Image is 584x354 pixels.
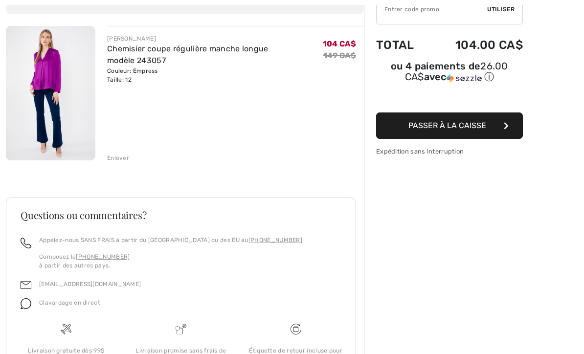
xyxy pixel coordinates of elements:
[21,210,341,220] h3: Questions ou commentaires?
[21,298,31,309] img: chat
[176,324,186,334] img: Livraison promise sans frais de dédouanement surprise&nbsp;!
[376,28,429,62] td: Total
[376,87,523,109] iframe: PayPal-paypal
[107,154,129,162] div: Enlever
[61,324,71,334] img: Livraison gratuite dès 99$
[408,121,486,130] span: Passer à la caisse
[376,62,523,87] div: ou 4 paiements de26.00 CA$avecSezzle Cliquez pour en savoir plus sur Sezzle
[376,62,523,84] div: ou 4 paiements de avec
[447,74,482,83] img: Sezzle
[487,5,515,14] span: Utiliser
[323,51,356,60] s: 149 CA$
[21,238,31,248] img: call
[39,236,302,244] p: Appelez-nous SANS FRAIS à partir du [GEOGRAPHIC_DATA] ou des EU au
[376,112,523,139] button: Passer à la caisse
[107,44,269,65] a: Chemisier coupe régulière manche longue modèle 243057
[248,237,302,243] a: [PHONE_NUMBER]
[291,324,301,334] img: Livraison gratuite dès 99$
[107,34,323,43] div: [PERSON_NAME]
[39,252,302,270] p: Composez le à partir des autres pays.
[6,26,95,160] img: Chemisier coupe régulière manche longue modèle 243057
[323,39,356,48] span: 104 CA$
[39,299,100,306] span: Clavardage en direct
[21,280,31,290] img: email
[376,147,523,156] div: Expédition sans interruption
[76,253,130,260] a: [PHONE_NUMBER]
[39,281,141,288] a: [EMAIL_ADDRESS][DOMAIN_NAME]
[405,60,508,83] span: 26.00 CA$
[429,28,523,62] td: 104.00 CA$
[107,66,323,84] div: Couleur: Empress Taille: 12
